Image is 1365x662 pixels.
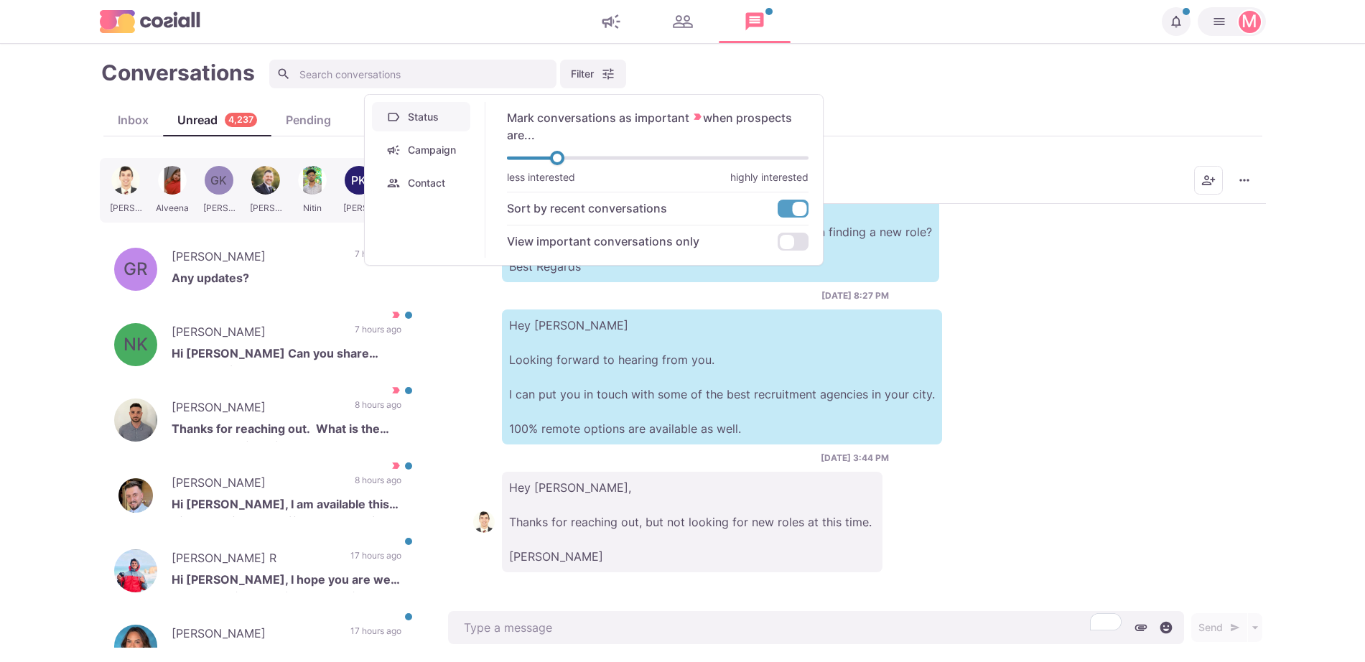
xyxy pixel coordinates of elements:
[100,10,200,32] img: logo
[502,472,882,572] p: Hey [PERSON_NAME], Thanks for reaching out, but not looking for new roles at this time. [PERSON_N...
[124,336,148,353] div: Namanpreet Kaur
[172,269,401,291] p: Any updates?
[507,200,667,218] label: Sort by recent conversations
[730,169,809,185] p: highly interested
[124,261,147,278] div: George Rapley
[163,111,271,129] div: Unread
[271,111,345,129] div: Pending
[507,233,699,251] label: View important conversations only
[350,625,401,646] p: 17 hours ago
[114,474,157,517] img: Louis White
[1198,7,1266,36] button: Martin
[1130,617,1152,638] button: Attach files
[103,111,163,129] div: Inbox
[172,248,340,269] p: [PERSON_NAME]
[355,248,401,269] p: 7 hours ago
[350,549,401,571] p: 17 hours ago
[372,135,470,164] button: Campaign
[448,611,1184,644] textarea: To enrich screen reader interactions, please activate Accessibility in Grammarly extension settings
[560,60,626,88] button: Filter
[228,113,253,127] p: 4,237
[269,60,556,88] input: Search conversations
[172,474,340,495] p: [PERSON_NAME]
[1230,166,1259,195] button: More menu
[101,60,255,85] h1: Conversations
[172,549,336,571] p: [PERSON_NAME] R
[1194,166,1223,195] button: Add add contacts
[1191,613,1247,642] button: Send
[372,168,470,197] button: Contact
[172,625,336,646] p: [PERSON_NAME]
[1155,617,1177,638] button: Select emoji
[355,474,401,495] p: 8 hours ago
[507,169,575,185] p: less interested
[372,102,470,131] button: Status
[821,452,889,465] p: [DATE] 3:44 PM
[114,549,157,592] img: Eswaran R
[507,109,809,144] label: Mark conversations as important when prospects are...
[172,345,401,366] p: Hi [PERSON_NAME] Can you share more details
[114,398,157,442] img: Liam Whelan
[473,511,495,533] img: Bryan Yates
[172,323,340,345] p: [PERSON_NAME]
[172,420,401,442] p: Thanks for reaching out. What is the salary range for this role?
[172,495,401,517] p: Hi [PERSON_NAME], I am available this afternoon from 2pm if that works with you for a catch up? [...
[1241,13,1257,30] div: Martin
[355,323,401,345] p: 7 hours ago
[1162,7,1191,36] button: Notifications
[355,398,401,420] p: 8 hours ago
[502,309,942,444] p: Hey [PERSON_NAME] Looking forward to hearing from you. I can put you in touch with some of the be...
[821,289,889,302] p: [DATE] 8:27 PM
[172,571,401,592] p: Hi [PERSON_NAME], I hope you are well. Thank you for reaching out and for considering my profile ...
[172,398,340,420] p: [PERSON_NAME]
